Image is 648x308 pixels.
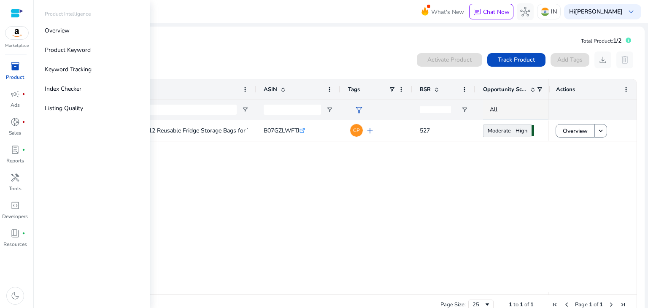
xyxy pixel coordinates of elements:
button: Open Filter Menu [326,106,333,113]
p: Overview [45,26,70,35]
span: inventory_2 [10,61,20,71]
input: ASIN Filter Input [264,105,321,115]
span: Actions [556,86,575,93]
img: in.svg [541,8,549,16]
p: Beddify Set of 12 Reusable Fridge Storage Bags for Vegetables... [109,122,280,139]
span: BSR [420,86,431,93]
p: Listing Quality [45,104,83,113]
span: 72.23 [532,125,534,136]
span: dark_mode [10,291,20,301]
p: Keyword Tracking [45,65,92,74]
p: Chat Now [483,8,510,16]
b: [PERSON_NAME] [575,8,623,16]
p: IN [551,4,557,19]
div: Next Page [608,301,615,308]
span: fiber_manual_record [22,92,25,96]
span: lab_profile [10,145,20,155]
button: Track Product [487,53,545,67]
span: CP [353,128,360,133]
button: Overview [556,124,595,138]
span: 1/2 [613,37,621,45]
a: Moderate - High [483,124,532,137]
span: add [365,126,375,136]
button: hub [517,3,534,20]
button: chatChat Now [469,4,513,20]
span: What's New [431,5,464,19]
span: fiber_manual_record [22,120,25,124]
p: Marketplace [5,43,29,49]
p: Developers [2,213,28,220]
p: Sales [9,129,21,137]
p: Ads [11,101,20,109]
span: 527 [420,127,430,135]
span: keyboard_arrow_down [626,7,636,17]
p: Index Checker [45,84,81,93]
input: Product Name Filter Input [74,105,237,115]
button: Open Filter Menu [242,106,248,113]
p: Hi [569,9,623,15]
span: fiber_manual_record [22,232,25,235]
p: Product Intelligence [45,10,91,18]
p: Resources [3,240,27,248]
span: Total Product: [581,38,613,44]
mat-icon: keyboard_arrow_down [597,127,605,135]
span: Opportunity Score [483,86,527,93]
span: book_4 [10,228,20,238]
span: Tags [348,86,360,93]
p: Reports [6,157,24,165]
span: fiber_manual_record [22,148,25,151]
span: All [490,105,497,113]
p: Product [6,73,24,81]
p: Product Keyword [45,46,91,54]
span: donut_small [10,117,20,127]
div: Last Page [620,301,626,308]
span: Overview [563,122,588,140]
span: download [598,55,608,65]
span: chat [473,8,481,16]
span: B07GZLWFTJ [264,127,300,135]
span: Track Product [498,55,535,64]
button: Open Filter Menu [461,106,468,113]
span: filter_alt [354,105,364,115]
span: hub [520,7,530,17]
span: ASIN [264,86,277,93]
span: code_blocks [10,200,20,211]
p: Tools [9,185,22,192]
button: download [594,51,611,68]
span: campaign [10,89,20,99]
img: amazon.svg [5,27,28,39]
div: Previous Page [563,301,570,308]
div: First Page [551,301,558,308]
span: handyman [10,173,20,183]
